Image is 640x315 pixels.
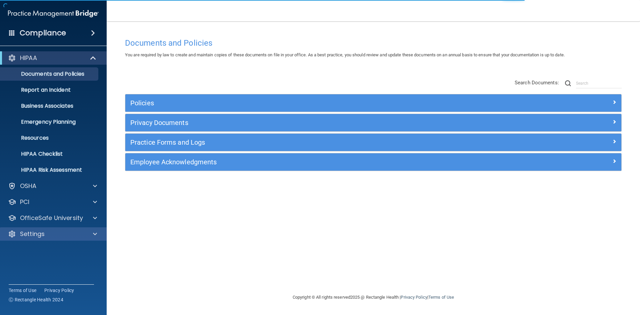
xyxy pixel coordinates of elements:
img: ic-search.3b580494.png [565,80,571,86]
iframe: Drift Widget Chat Controller [525,268,632,294]
p: Resources [4,135,95,141]
a: Terms of Use [9,287,36,294]
p: Emergency Planning [4,119,95,125]
h5: Privacy Documents [130,119,492,126]
a: Settings [8,230,97,238]
p: HIPAA [20,54,37,62]
a: OSHA [8,182,97,190]
h4: Compliance [20,28,66,38]
span: You are required by law to create and maintain copies of these documents on file in your office. ... [125,52,565,57]
a: Terms of Use [428,295,454,300]
h4: Documents and Policies [125,39,622,47]
p: HIPAA Checklist [4,151,95,157]
p: Documents and Policies [4,71,95,77]
h5: Employee Acknowledgments [130,158,492,166]
p: Report an Incident [4,87,95,93]
span: Search Documents: [515,80,559,86]
a: Privacy Documents [130,117,616,128]
a: Practice Forms and Logs [130,137,616,148]
h5: Policies [130,99,492,107]
h5: Practice Forms and Logs [130,139,492,146]
input: Search [576,78,622,88]
a: HIPAA [8,54,97,62]
p: PCI [20,198,29,206]
p: OfficeSafe University [20,214,83,222]
div: Copyright © All rights reserved 2025 @ Rectangle Health | | [252,287,495,308]
p: HIPAA Risk Assessment [4,167,95,173]
a: PCI [8,198,97,206]
p: OSHA [20,182,37,190]
a: Privacy Policy [44,287,74,294]
span: Ⓒ Rectangle Health 2024 [9,296,63,303]
p: Settings [20,230,45,238]
a: Employee Acknowledgments [130,157,616,167]
a: Policies [130,98,616,108]
a: Privacy Policy [401,295,427,300]
a: OfficeSafe University [8,214,97,222]
p: Business Associates [4,103,95,109]
img: PMB logo [8,7,99,20]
